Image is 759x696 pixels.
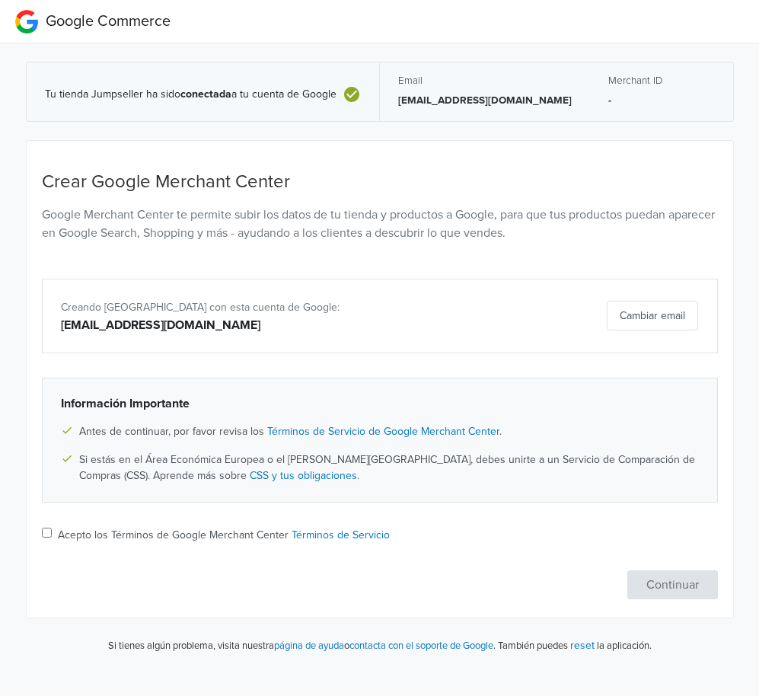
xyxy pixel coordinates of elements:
span: Google Commerce [46,12,171,30]
span: Antes de continuar, por favor revisa los . [79,423,502,439]
a: Términos de Servicio de Google Merchant Center [267,425,499,438]
p: También puedes la aplicación. [496,637,652,654]
a: página de ayuda [274,640,344,652]
div: [EMAIL_ADDRESS][DOMAIN_NAME] [61,316,479,334]
h6: Información Importante [61,397,699,411]
span: Creando [GEOGRAPHIC_DATA] con esta cuenta de Google: [61,301,340,314]
p: Si tienes algún problema, visita nuestra o . [108,639,496,654]
span: Si estás en el Área Económica Europea o el [PERSON_NAME][GEOGRAPHIC_DATA], debes unirte a un Serv... [79,452,699,484]
h5: Merchant ID [608,75,715,87]
span: Tu tienda Jumpseller ha sido a tu cuenta de Google [45,88,336,101]
p: [EMAIL_ADDRESS][DOMAIN_NAME] [398,93,572,108]
button: Cambiar email [607,301,698,330]
a: Términos de Servicio [292,528,390,541]
p: - [608,93,715,108]
button: reset [570,637,595,654]
p: Google Merchant Center te permite subir los datos de tu tienda y productos a Google, para que tus... [42,206,718,242]
a: contacta con el soporte de Google [349,640,493,652]
a: CSS y tus obligaciones [250,469,357,482]
h5: Email [398,75,572,87]
h4: Crear Google Merchant Center [42,171,718,193]
b: conectada [180,88,231,101]
label: Acepto los Términos de Google Merchant Center [58,527,390,543]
